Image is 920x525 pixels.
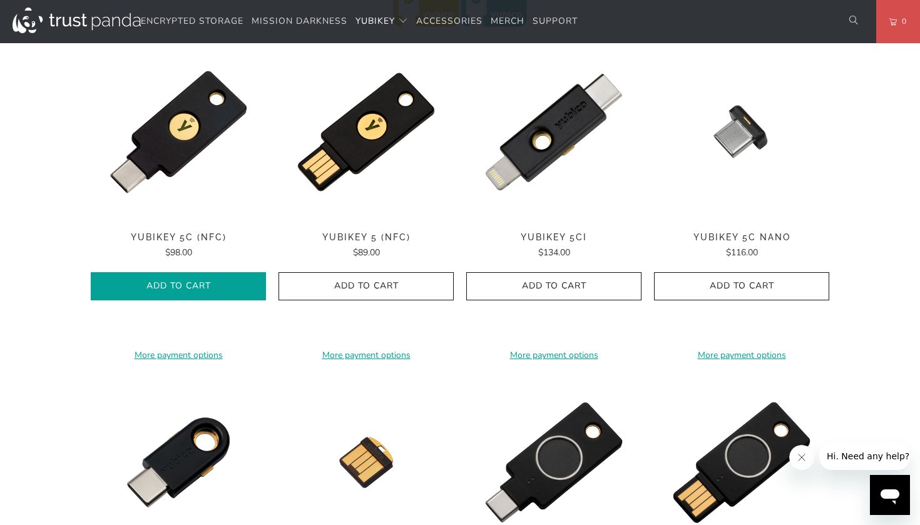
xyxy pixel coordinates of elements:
span: YubiKey 5C (NFC) [91,232,266,243]
span: Add to Cart [104,281,253,292]
button: Add to Cart [466,272,641,300]
iframe: Close message [789,445,814,470]
a: Accessories [416,7,483,36]
a: YubiKey 5C (NFC) $98.00 [91,232,266,260]
a: Support [533,7,578,36]
a: YubiKey 5 (NFC) - Trust Panda YubiKey 5 (NFC) - Trust Panda [279,44,454,220]
a: YubiKey 5Ci - Trust Panda YubiKey 5Ci - Trust Panda [466,44,641,220]
a: More payment options [466,349,641,362]
span: Mission Darkness [252,15,347,27]
span: $134.00 [538,247,570,258]
img: YubiKey 5Ci - Trust Panda [466,44,641,220]
summary: YubiKey [355,7,408,36]
a: Merch [491,7,524,36]
span: 0 [897,14,907,28]
span: YubiKey 5C Nano [654,232,829,243]
span: Support [533,15,578,27]
span: $98.00 [165,247,192,258]
a: Mission Darkness [252,7,347,36]
span: Merch [491,15,524,27]
a: More payment options [654,349,829,362]
span: YubiKey 5Ci [466,232,641,243]
img: Trust Panda Australia [13,8,141,33]
span: YubiKey [355,15,395,27]
span: Add to Cart [292,281,441,292]
img: YubiKey 5C (NFC) - Trust Panda [91,44,266,220]
span: Encrypted Storage [141,15,243,27]
button: Add to Cart [91,272,266,300]
iframe: Message from company [819,442,910,470]
a: YubiKey 5C Nano $116.00 [654,232,829,260]
nav: Translation missing: en.navigation.header.main_nav [141,7,578,36]
span: Accessories [416,15,483,27]
a: More payment options [91,349,266,362]
span: Add to Cart [667,281,816,292]
iframe: Button to launch messaging window [870,475,910,515]
a: YubiKey 5Ci $134.00 [466,232,641,260]
a: Encrypted Storage [141,7,243,36]
span: $89.00 [353,247,380,258]
a: YubiKey 5C Nano - Trust Panda YubiKey 5C Nano - Trust Panda [654,44,829,220]
a: More payment options [279,349,454,362]
button: Add to Cart [654,272,829,300]
span: Add to Cart [479,281,628,292]
button: Add to Cart [279,272,454,300]
img: YubiKey 5C Nano - Trust Panda [654,44,829,220]
img: YubiKey 5 (NFC) - Trust Panda [279,44,454,220]
span: YubiKey 5 (NFC) [279,232,454,243]
a: YubiKey 5 (NFC) $89.00 [279,232,454,260]
span: $116.00 [726,247,758,258]
a: YubiKey 5C (NFC) - Trust Panda YubiKey 5C (NFC) - Trust Panda [91,44,266,220]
